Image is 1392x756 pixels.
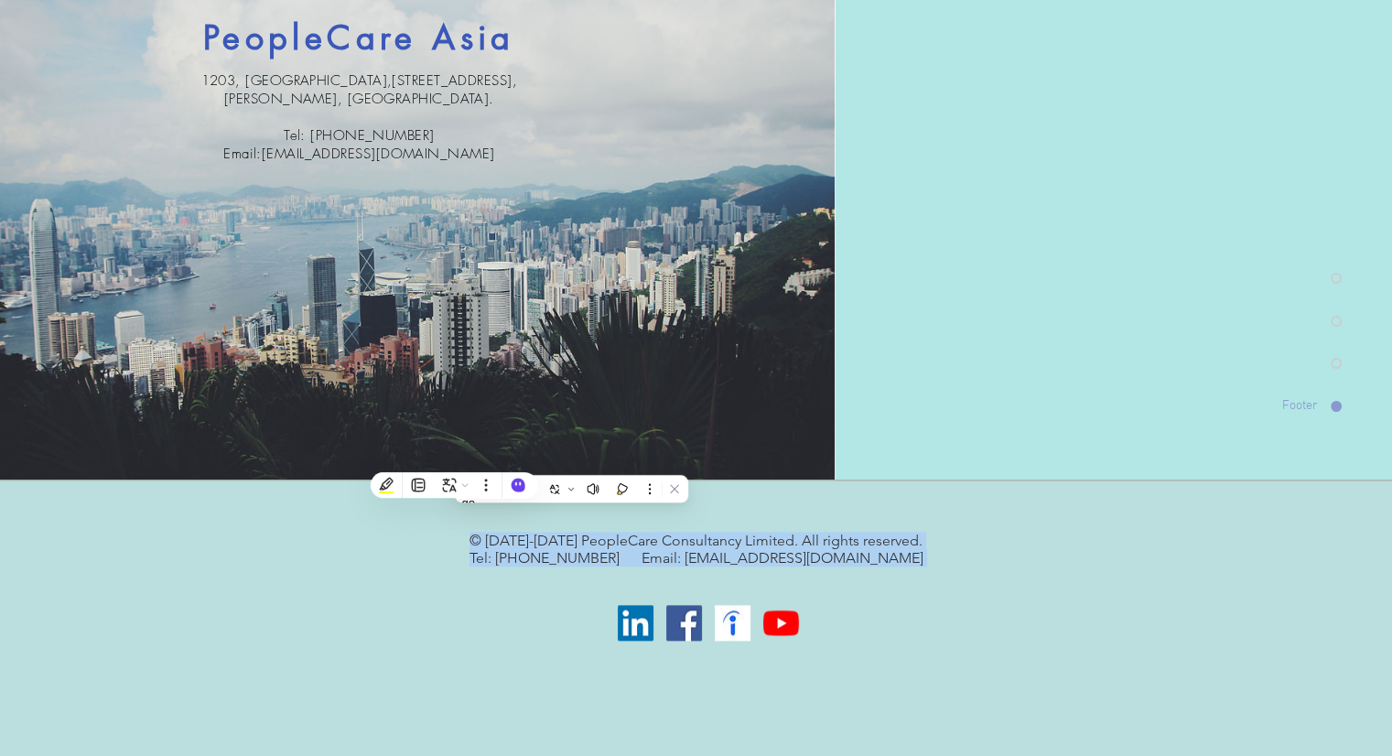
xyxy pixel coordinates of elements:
[1246,269,1342,416] nav: Page
[284,126,435,145] span: Tel: [PHONE_NUMBER]
[618,605,653,641] img: LinkedIn Social Icon
[763,605,799,641] img: YouTube
[469,532,923,549] span: © [DATE]-[DATE] PeopleCare Consultancy Limited. All rights reserved.
[1282,398,1331,414] span: Footer
[1246,397,1342,416] a: Footer
[203,16,515,59] span: PeopleCare Asia
[469,532,923,567] span: Tel: [PHONE_NUMBER] Email: [EMAIL_ADDRESS][DOMAIN_NAME]
[223,145,494,163] span: Email:
[618,605,799,641] ul: Social Bar
[666,605,702,641] img: Facebook Social Icon
[715,605,750,641] img: indeed
[262,145,495,163] a: [EMAIL_ADDRESS][DOMAIN_NAME]
[201,71,517,108] span: 1203, [GEOGRAPHIC_DATA],[STREET_ADDRESS], [PERSON_NAME], [GEOGRAPHIC_DATA].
